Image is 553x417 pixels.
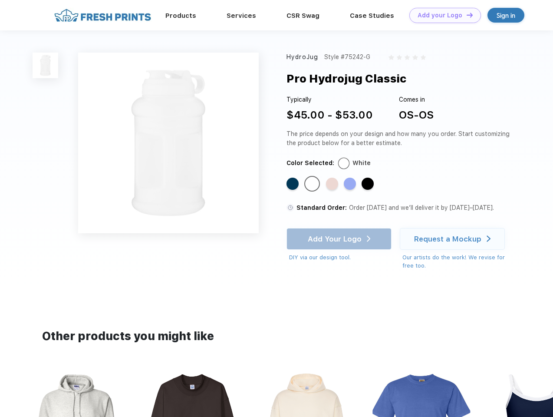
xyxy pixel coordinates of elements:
div: OS-OS [399,107,434,123]
div: Style #75242-G [324,53,370,62]
div: Black [362,178,374,190]
div: Our artists do the work! We revise for free too. [402,253,513,270]
div: Hyper Blue [344,178,356,190]
img: DT [467,13,473,17]
div: Sign in [497,10,515,20]
img: gray_star.svg [388,55,394,60]
div: Navy [286,178,299,190]
div: Pro Hydrojug Classic [286,70,406,87]
img: func=resize&h=640 [78,53,259,233]
img: gray_star.svg [405,55,410,60]
a: Products [165,12,196,20]
span: Standard Order: [296,204,347,211]
div: Other products you might like [42,328,510,345]
div: DIY via our design tool. [289,253,392,262]
span: Order [DATE] and we’ll deliver it by [DATE]–[DATE]. [349,204,494,211]
img: gray_star.svg [421,55,426,60]
img: gray_star.svg [397,55,402,60]
div: Color Selected: [286,159,334,168]
div: Add your Logo [418,12,462,19]
img: white arrow [487,235,490,242]
div: Request a Mockup [414,235,481,243]
img: standard order [286,204,294,212]
div: Pink Sand [326,178,338,190]
a: Sign in [487,8,524,23]
div: $45.00 - $53.00 [286,107,373,123]
img: func=resize&h=100 [33,53,58,78]
div: The price depends on your design and how many you order. Start customizing the product below for ... [286,129,513,148]
div: White [306,178,318,190]
img: fo%20logo%202.webp [52,8,154,23]
div: Comes in [399,95,434,104]
div: HydroJug [286,53,318,62]
img: gray_star.svg [412,55,418,60]
div: White [352,159,371,168]
div: Typically [286,95,373,104]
